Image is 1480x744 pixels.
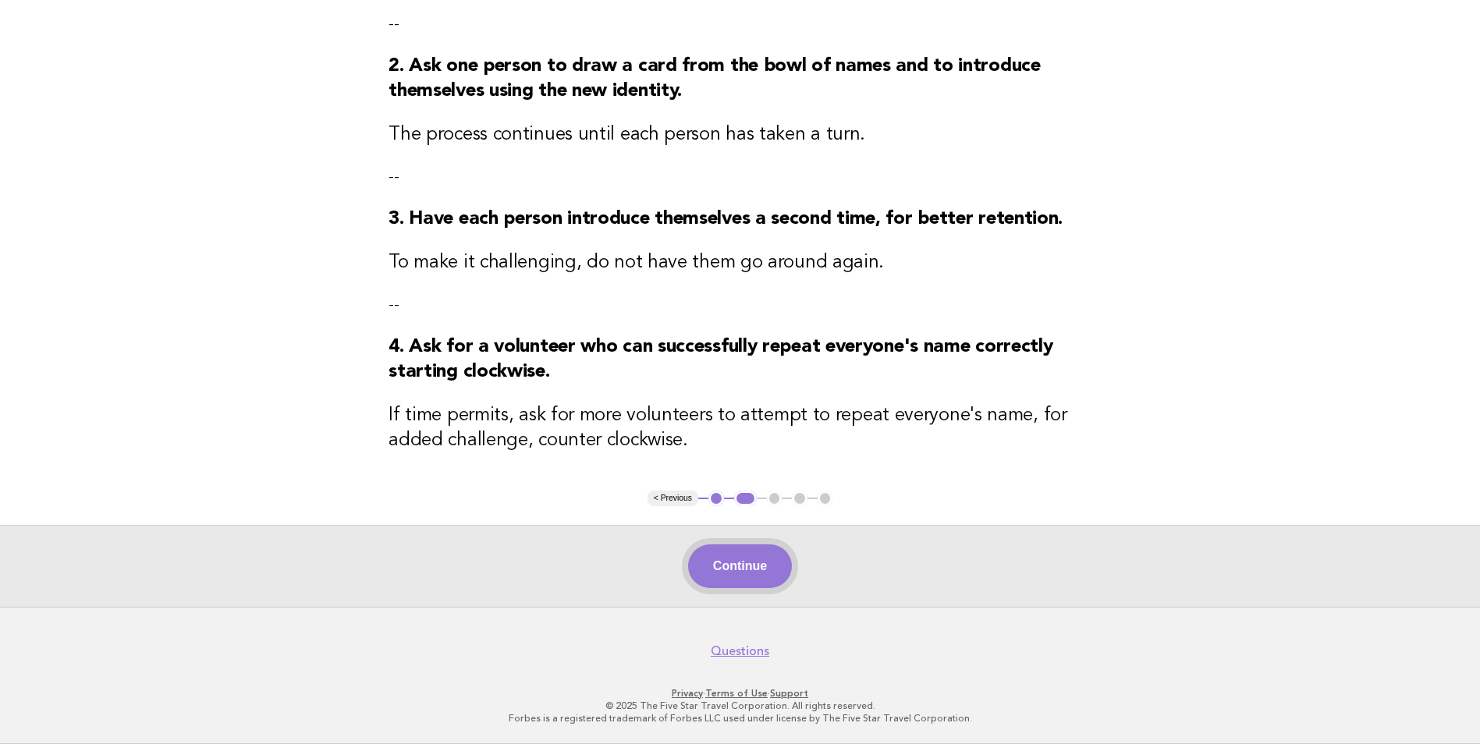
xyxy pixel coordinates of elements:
a: Questions [711,643,769,659]
p: © 2025 The Five Star Travel Corporation. All rights reserved. [263,700,1218,712]
button: < Previous [648,491,698,506]
strong: 3. Have each person introduce themselves a second time, for better retention. [389,210,1063,229]
button: 1 [708,491,724,506]
h3: The process continues until each person has taken a turn. [389,122,1091,147]
a: Support [770,688,808,699]
p: Forbes is a registered trademark of Forbes LLC used under license by The Five Star Travel Corpora... [263,712,1218,725]
h3: To make it challenging, do not have them go around again. [389,250,1091,275]
p: -- [389,166,1091,188]
a: Terms of Use [705,688,768,699]
button: Continue [688,544,792,588]
p: -- [389,294,1091,316]
strong: 4. Ask for a volunteer who can successfully repeat everyone's name correctly starting clockwise. [389,338,1052,381]
strong: 2. Ask one person to draw a card from the bowl of names and to introduce themselves using the new... [389,57,1040,101]
a: Privacy [672,688,703,699]
h3: If time permits, ask for more volunteers to attempt to repeat everyone's name, for added challeng... [389,403,1091,453]
button: 2 [734,491,757,506]
p: · · [263,687,1218,700]
p: -- [389,13,1091,35]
